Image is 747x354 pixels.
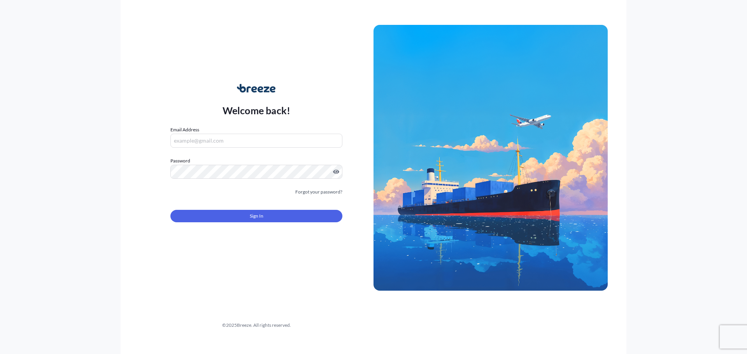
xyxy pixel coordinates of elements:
p: Welcome back! [223,104,291,117]
div: © 2025 Breeze. All rights reserved. [139,321,373,329]
a: Forgot your password? [295,188,342,196]
button: Sign In [170,210,342,222]
input: example@gmail.com [170,134,342,148]
span: Sign In [250,212,263,220]
img: Ship illustration [373,25,608,291]
label: Email Address [170,126,199,134]
label: Password [170,157,342,165]
button: Show password [333,169,339,175]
